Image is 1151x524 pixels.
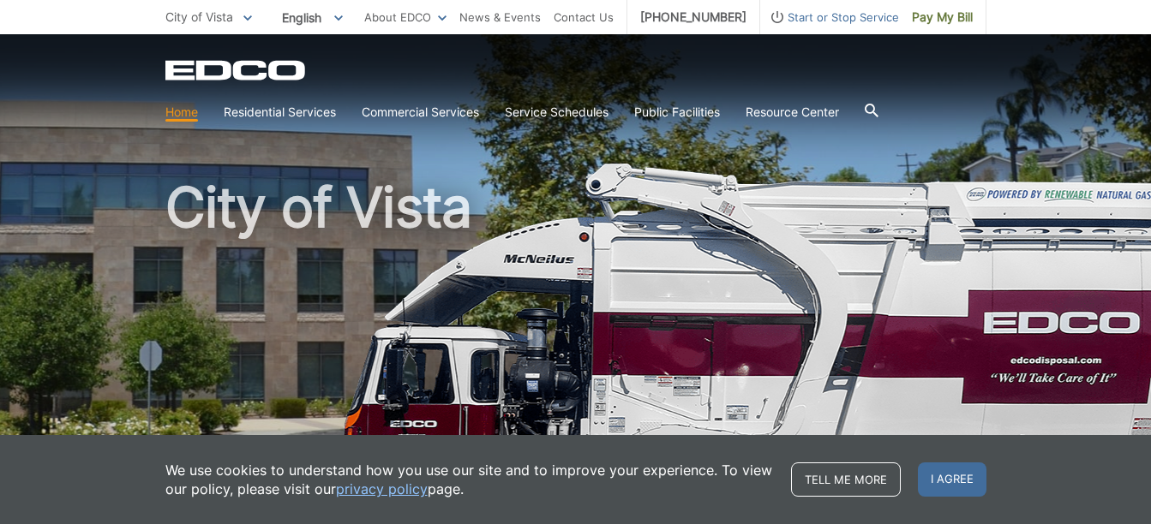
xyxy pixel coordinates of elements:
a: EDCD logo. Return to the homepage. [165,60,308,80]
a: Contact Us [554,8,614,27]
a: Tell me more [791,462,901,497]
a: Service Schedules [505,103,608,122]
span: I agree [918,462,986,497]
a: About EDCO [364,8,447,27]
a: Home [165,103,198,122]
a: Resource Center [746,103,839,122]
a: Commercial Services [362,103,479,122]
span: Pay My Bill [912,8,973,27]
p: We use cookies to understand how you use our site and to improve your experience. To view our pol... [165,461,774,498]
a: News & Events [459,8,541,27]
a: privacy policy [336,479,428,498]
a: Public Facilities [634,103,720,122]
a: Residential Services [224,103,336,122]
span: City of Vista [165,9,233,24]
span: English [269,3,356,32]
